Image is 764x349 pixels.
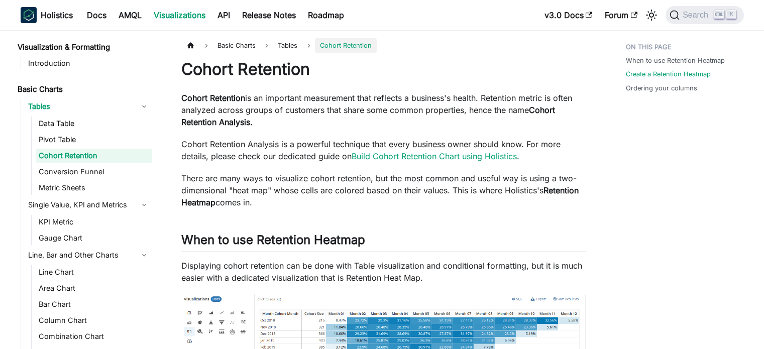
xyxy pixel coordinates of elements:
[25,197,152,213] a: Single Value, KPI and Metrics
[36,181,152,195] a: Metric Sheets
[302,7,350,23] a: Roadmap
[181,59,586,79] h1: Cohort Retention
[113,7,148,23] a: AMQL
[36,149,152,163] a: Cohort Retention
[211,7,236,23] a: API
[726,10,736,19] kbd: K
[181,38,200,53] a: Home page
[81,7,113,23] a: Docs
[11,30,161,349] nav: Docs sidebar
[666,6,743,24] button: Search (Ctrl+K)
[626,56,725,65] a: When to use Retention Heatmap
[181,138,586,162] p: Cohort Retention Analysis is a powerful technique that every business owner should know. For more...
[36,165,152,179] a: Conversion Funnel
[181,92,586,128] p: is an important measurement that reflects a business's health. Retention metric is often analyzed...
[36,297,152,311] a: Bar Chart
[273,38,302,53] span: Tables
[15,82,152,96] a: Basic Charts
[36,313,152,327] a: Column Chart
[21,7,37,23] img: Holistics
[236,7,302,23] a: Release Notes
[36,281,152,295] a: Area Chart
[599,7,643,23] a: Forum
[36,117,152,131] a: Data Table
[41,9,73,21] b: Holistics
[181,93,245,103] strong: Cohort Retention
[212,38,261,53] span: Basic Charts
[36,329,152,343] a: Combination Chart
[36,231,152,245] a: Gauge Chart
[36,133,152,147] a: Pivot Table
[181,172,586,208] p: There are many ways to visualize cohort retention, but the most common and useful way is using a ...
[25,98,152,114] a: Tables
[21,7,73,23] a: HolisticsHolistics
[643,7,660,23] button: Switch between dark and light mode (currently light mode)
[315,38,377,53] span: Cohort Retention
[25,247,152,263] a: Line, Bar and Other Charts
[25,56,152,70] a: Introduction
[148,7,211,23] a: Visualizations
[181,105,555,127] strong: Cohort Retention Analysis.
[36,265,152,279] a: Line Chart
[626,83,697,93] a: Ordering your columns
[181,232,586,252] h2: When to use Retention Heatmap
[181,38,586,53] nav: Breadcrumbs
[36,215,152,229] a: KPI Metric
[15,40,152,54] a: Visualization & Formatting
[626,69,711,79] a: Create a Retention Heatmap
[680,11,714,20] span: Search
[181,260,586,284] p: Displaying cohort retention can be done with Table visualization and conditional formatting, but ...
[352,151,517,161] a: Build Cohort Retention Chart using Holistics
[538,7,599,23] a: v3.0 Docs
